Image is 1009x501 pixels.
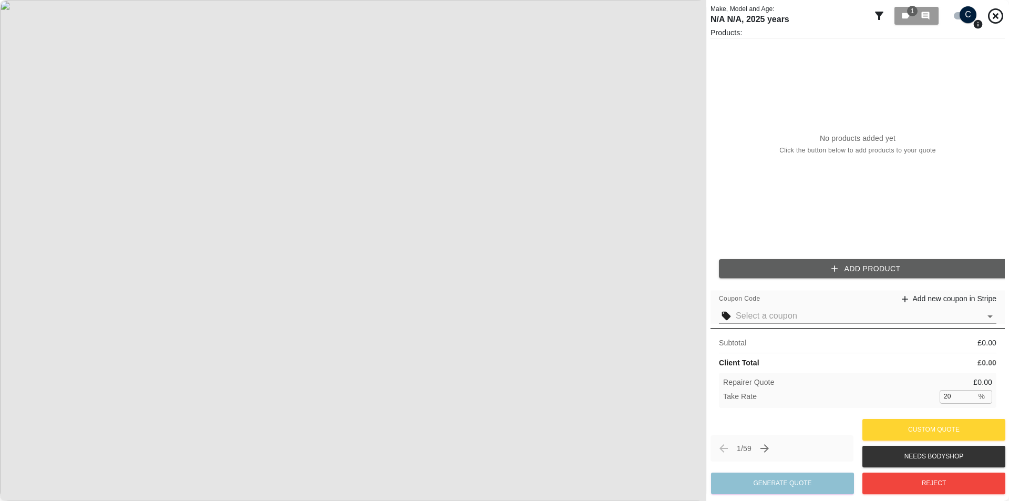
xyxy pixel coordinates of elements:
[894,7,939,25] button: 1
[723,391,757,402] p: Take Rate
[737,443,751,454] p: 1 / 59
[779,146,936,156] span: Click the button below to add products to your quote
[719,338,746,349] p: Subtotal
[978,391,985,402] p: %
[907,6,918,16] span: 1
[862,419,1005,441] button: Custom Quote
[862,473,1005,494] button: Reject
[711,14,869,25] h1: N/A N/A , 2025 years
[983,309,997,324] button: Open
[973,377,992,388] p: £ 0.00
[711,4,869,14] p: Make, Model and Age:
[900,293,996,304] a: Add new coupon in Stripe
[820,133,895,144] p: No products added yet
[756,439,774,457] button: Next claim
[756,439,774,457] span: Next/Skip claim (→ or ↓)
[719,357,759,369] p: Client Total
[973,19,983,29] svg: Press Q to switch
[977,357,996,369] p: £ 0.00
[715,439,733,457] span: Previous claim (← or ↑)
[711,27,1005,38] p: Products:
[719,294,760,304] span: Coupon Code
[862,446,1005,467] button: Needs Bodyshop
[723,377,775,388] p: Repairer Quote
[977,338,996,349] p: £ 0.00
[736,309,981,323] input: Select a coupon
